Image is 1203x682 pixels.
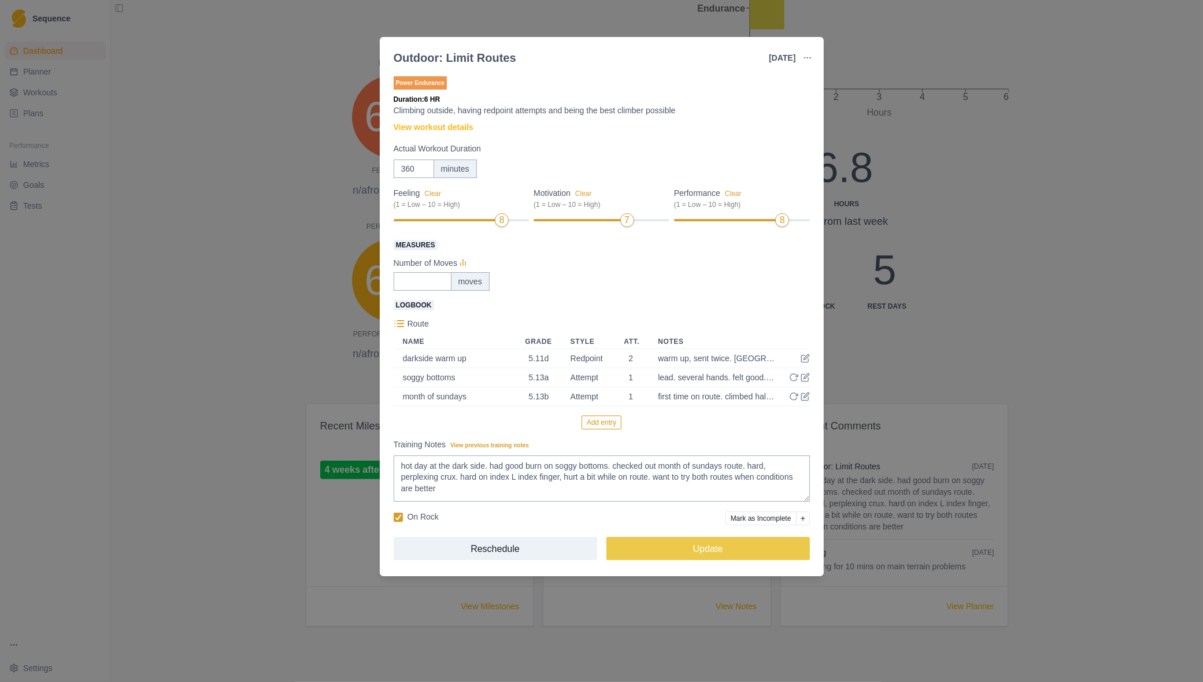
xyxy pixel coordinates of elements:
span: Logbook [394,300,434,310]
th: Notes [649,335,786,349]
td: 5.13b [516,387,561,406]
button: Add reason [796,511,810,525]
label: Actual Workout Duration [394,143,803,155]
div: Grade [525,337,551,346]
button: Add entry [582,416,621,429]
a: View workout details [394,121,473,134]
div: warm up, sent twice. [GEOGRAPHIC_DATA] [658,354,775,363]
div: (1 = Low – 10 = High) [674,199,803,210]
button: Feeling(1 = Low – 10 = High) [424,190,441,198]
th: Style [561,335,615,349]
div: Redpoint [571,354,606,363]
div: Outdoor: Limit Routes [394,49,516,66]
th: Name [394,335,516,349]
div: Attempt [571,392,606,401]
span: Measures [394,240,438,250]
td: 5.13a [516,368,561,387]
td: Attempt [561,368,615,387]
div: 8 [780,213,785,227]
p: [DATE] [769,52,795,64]
div: 5.13a [525,373,551,382]
button: Mark as Incomplete [725,511,797,525]
button: Motivation(1 = Low – 10 = High) [575,190,592,198]
div: 7 [624,213,630,227]
div: first time on route. climbed half way up. messed around on crux. figured out crux beta with sligh... [658,392,775,401]
label: Training Notes [394,439,803,451]
textarea: hot day at the dark side. had good burn on soggy bottoms. checked out month of sundays route. har... [394,455,810,502]
p: Power Endurance [394,76,447,90]
div: lead. several hands. felt good. climbed up to crux. refined some beta. felt very hot out. conditi... [658,373,775,382]
label: Feeling [394,187,523,210]
div: minutes [434,160,477,178]
div: soggy bottoms [403,373,505,382]
td: lead. several hands. felt good. climbed up to crux. refined some beta. felt very hot out. conditi... [649,368,786,387]
div: 2 [624,354,639,363]
td: 2 [615,349,649,368]
span: View previous training notes [450,442,529,449]
td: Redpoint [561,349,615,368]
p: Climbing outside, having redpoint attempts and being the best climber possible [394,105,810,117]
button: Reschedule [394,537,597,560]
div: darkside warm up [403,354,505,363]
div: 5.11d [525,354,551,363]
div: moves [451,272,490,291]
div: 8 [499,213,505,227]
p: On Rock [408,511,439,523]
td: month of sundays [394,387,516,406]
div: (1 = Low – 10 = High) [534,199,662,210]
div: 1 [624,392,639,401]
button: Update [606,537,810,560]
div: Att. [624,337,639,346]
td: Attempt [561,387,615,406]
td: warm up, sent twice. [GEOGRAPHIC_DATA] [649,349,786,368]
td: 1 [615,368,649,387]
td: first time on route. climbed half way up. messed around on crux. figured out crux beta with sligh... [649,387,786,406]
p: Route [408,318,429,330]
label: Performance [674,187,803,210]
td: 1 [615,387,649,406]
td: 5.11d [516,349,561,368]
div: Attempt [571,373,606,382]
td: darkside warm up [394,349,516,368]
td: soggy bottoms [394,368,516,387]
div: 1 [624,373,639,382]
div: 5.13b [525,392,551,401]
button: Performance(1 = Low – 10 = High) [725,190,742,198]
p: Duration: 6 HR [394,94,810,105]
p: Number of Moves [394,257,457,269]
div: month of sundays [403,392,505,401]
label: Motivation [534,187,662,210]
div: (1 = Low – 10 = High) [394,199,523,210]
